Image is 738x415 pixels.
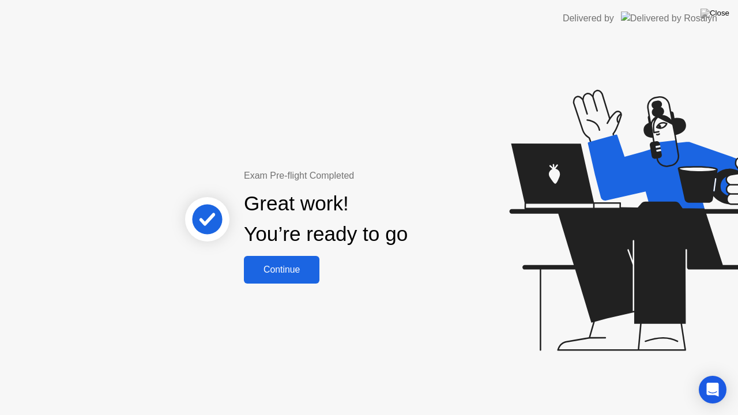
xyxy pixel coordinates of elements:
img: Delivered by Rosalyn [621,12,717,25]
img: Close [701,9,729,18]
div: Continue [247,265,316,275]
div: Open Intercom Messenger [699,376,726,403]
div: Great work! You’re ready to go [244,188,408,250]
div: Exam Pre-flight Completed [244,169,482,183]
button: Continue [244,256,319,284]
div: Delivered by [563,12,614,25]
